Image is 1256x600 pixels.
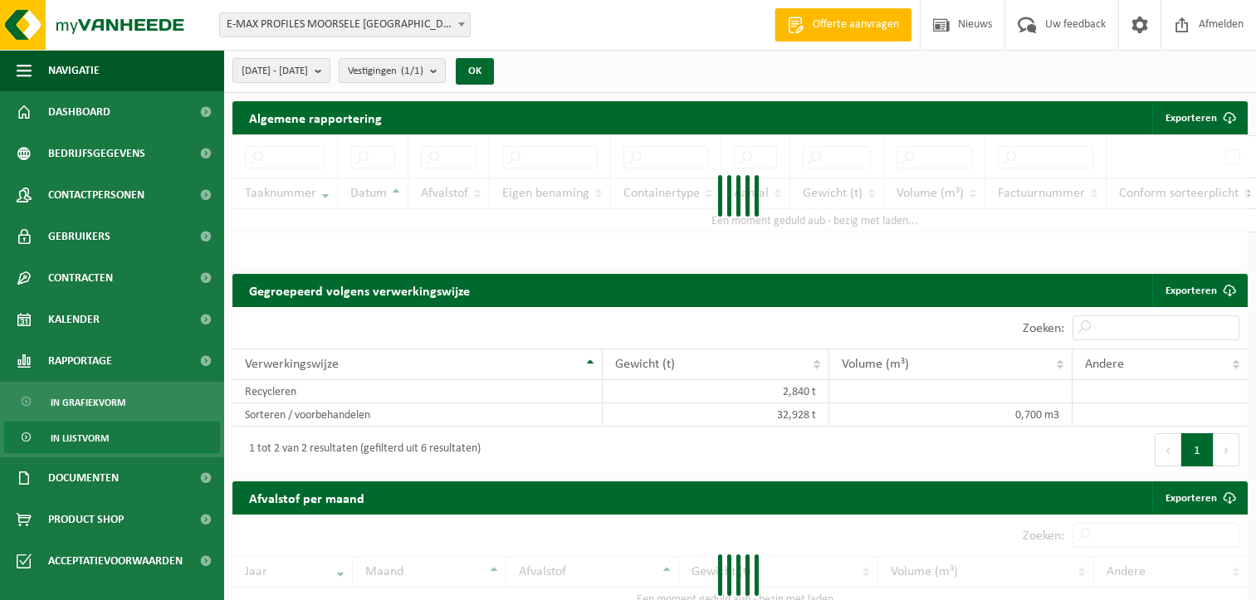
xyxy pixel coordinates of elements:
span: Navigatie [48,50,100,91]
span: Vestigingen [348,59,423,84]
a: Offerte aanvragen [775,8,911,41]
span: E-MAX PROFILES MOORSELE NV - MOORSELE [220,13,470,37]
td: 32,928 t [603,403,828,427]
span: Contactpersonen [48,174,144,216]
button: Exporteren [1152,101,1246,134]
span: [DATE] - [DATE] [242,59,308,84]
span: Gewicht (t) [615,358,675,371]
td: 2,840 t [603,380,828,403]
span: Bedrijfsgegevens [48,133,145,174]
span: Product Shop [48,499,124,540]
span: Dashboard [48,91,110,133]
span: Verwerkingswijze [245,358,339,371]
span: In lijstvorm [51,422,109,454]
h2: Algemene rapportering [232,101,398,134]
count: (1/1) [401,66,423,76]
a: Exporteren [1152,481,1246,515]
a: In grafiekvorm [4,386,220,417]
div: 1 tot 2 van 2 resultaten (gefilterd uit 6 resultaten) [241,435,481,465]
button: Next [1214,433,1239,466]
span: E-MAX PROFILES MOORSELE NV - MOORSELE [219,12,471,37]
td: 0,700 m3 [829,403,1073,427]
span: Volume (m³) [842,358,909,371]
button: 1 [1181,433,1214,466]
span: Offerte aanvragen [809,17,903,33]
span: In grafiekvorm [51,387,125,418]
h2: Afvalstof per maand [232,481,381,514]
a: Exporteren [1152,274,1246,307]
span: Kalender [48,299,100,340]
span: Rapportage [48,340,112,382]
td: Sorteren / voorbehandelen [232,403,603,427]
span: Documenten [48,457,119,499]
label: Zoeken: [1023,322,1064,335]
button: Vestigingen(1/1) [339,58,446,83]
span: Andere [1085,358,1124,371]
span: Acceptatievoorwaarden [48,540,183,582]
span: Contracten [48,257,113,299]
button: OK [456,58,494,85]
button: Previous [1155,433,1181,466]
button: [DATE] - [DATE] [232,58,330,83]
span: Gebruikers [48,216,110,257]
h2: Gegroepeerd volgens verwerkingswijze [232,274,486,306]
a: In lijstvorm [4,422,220,453]
td: Recycleren [232,380,603,403]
